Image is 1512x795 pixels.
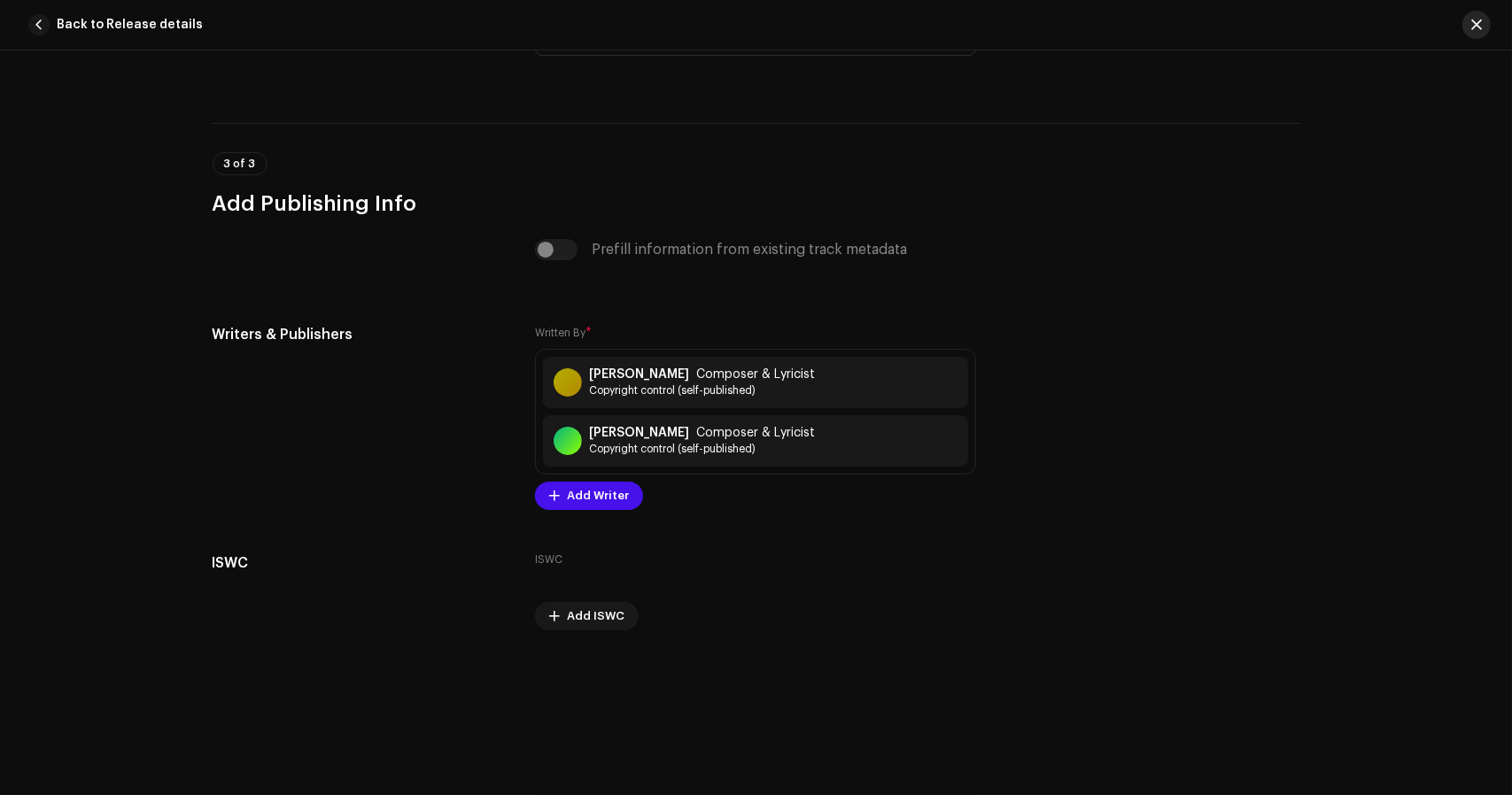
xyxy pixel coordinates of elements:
label: ISWC [535,552,562,567]
button: Add ISWC [535,602,639,630]
strong: [PERSON_NAME] [589,426,689,440]
span: Copyright control (self-published) [589,383,815,397]
button: Add Writer [535,482,643,510]
span: Add ISWC [567,598,624,634]
span: Composer & Lyricist [696,367,815,382]
span: Copyright control (self-published) [589,442,815,456]
h5: ISWC [213,552,508,574]
span: Composer & Lyricist [696,426,815,440]
h5: Writers & Publishers [213,324,508,345]
strong: [PERSON_NAME] [589,367,689,382]
small: Written By [535,328,585,338]
h3: Add Publishing Info [213,189,1300,218]
span: Add Writer [567,478,629,513]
